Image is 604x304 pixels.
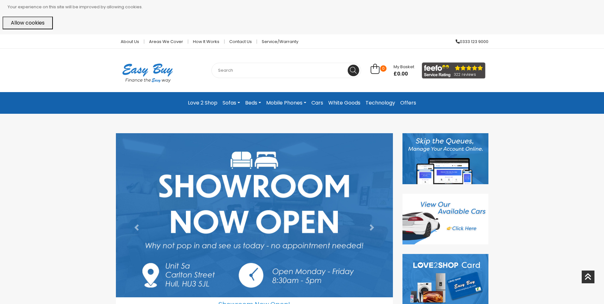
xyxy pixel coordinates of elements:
a: Beds [243,97,264,109]
a: How it works [188,40,224,44]
a: 0333 123 9000 [451,40,488,44]
a: Mobile Phones [264,97,309,109]
a: About Us [116,40,144,44]
a: Technology [363,97,398,109]
img: Easy Buy [116,55,179,91]
p: Your experience on this site will be improved by allowing cookies. [8,3,601,11]
a: 0 My Basket £0.00 [371,67,414,75]
a: Service/Warranty [257,40,298,44]
button: Allow cookies [3,17,53,29]
span: 0 [380,65,387,72]
input: Search [211,63,361,78]
a: Sofas [220,97,243,109]
a: White Goods [326,97,363,109]
img: feefo_logo [422,62,486,79]
img: Showroom Now Open! [116,133,393,297]
a: Areas we cover [144,40,188,44]
img: Discover our App [402,133,488,184]
span: £0.00 [394,71,414,77]
a: Cars [309,97,326,109]
a: Contact Us [224,40,257,44]
span: My Basket [394,64,414,70]
a: Offers [398,97,419,109]
a: Love 2 Shop [185,97,220,109]
img: Cars [402,194,488,245]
